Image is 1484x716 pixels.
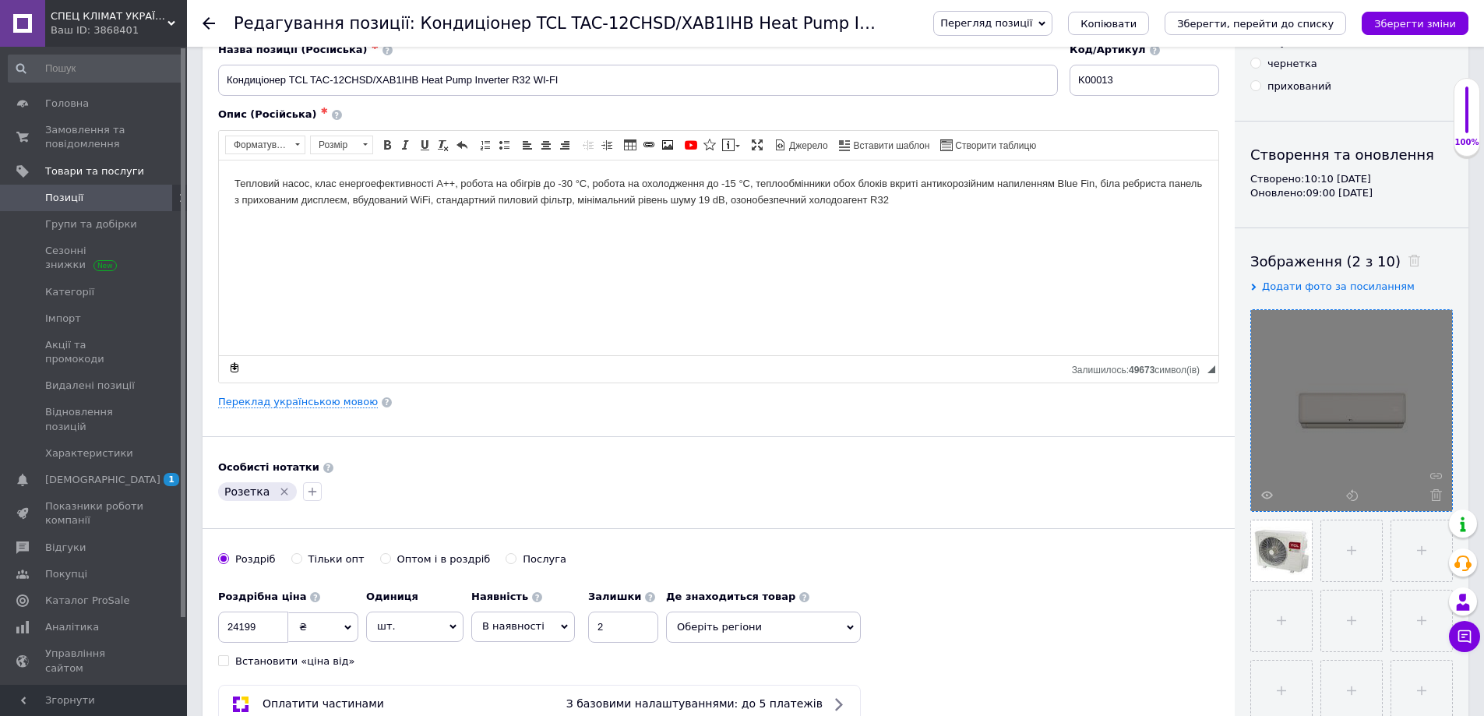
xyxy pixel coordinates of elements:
i: Зберегти зміни [1374,18,1456,30]
a: Створити таблицю [938,136,1038,153]
b: Роздрібна ціна [218,591,306,602]
div: Створення та оновлення [1250,145,1453,164]
div: Створено: 10:10 [DATE] [1250,172,1453,186]
a: Збільшити відступ [598,136,615,153]
a: Вставити іконку [701,136,718,153]
span: Акції та промокоди [45,338,144,366]
input: 0 [218,612,288,643]
span: Розетка [224,485,270,498]
span: З базовими налаштуваннями: до 5 платежів [566,697,823,710]
span: Замовлення та повідомлення [45,123,144,151]
span: Сезонні знижки [45,244,144,272]
div: 100% [1454,137,1479,148]
div: Тільки опт [308,552,365,566]
span: Джерело [787,139,828,153]
button: Чат з покупцем [1449,621,1480,652]
input: Наприклад, H&M жіноча сукня зелена 38 розмір вечірня максі з блискітками [218,65,1058,96]
a: Максимізувати [749,136,766,153]
b: Наявність [471,591,528,602]
button: Копіювати [1068,12,1149,35]
div: Роздріб [235,552,276,566]
span: ₴ [299,621,307,633]
span: Вставити шаблон [851,139,930,153]
span: Покупці [45,567,87,581]
span: Відгуки [45,541,86,555]
div: чернетка [1267,57,1317,71]
a: Зображення [659,136,676,153]
a: Повернути (Ctrl+Z) [453,136,471,153]
a: Підкреслений (Ctrl+U) [416,136,433,153]
a: Вставити шаблон [837,136,932,153]
span: Потягніть для зміни розмірів [1207,365,1215,373]
span: Імпорт [45,312,81,326]
a: Жирний (Ctrl+B) [379,136,396,153]
input: - [588,612,658,643]
div: Зображення (2 з 10) [1250,252,1453,271]
b: Де знаходиться товар [666,591,795,602]
a: По лівому краю [519,136,536,153]
button: Зберегти, перейти до списку [1165,12,1346,35]
b: Залишки [588,591,641,602]
span: Каталог ProSale [45,594,129,608]
span: Головна [45,97,89,111]
span: Опис (Російська) [218,108,317,120]
div: Оптом і в роздріб [397,552,491,566]
div: 100% Якість заповнення [1454,78,1480,157]
span: шт. [366,612,464,641]
div: Повернутися назад [203,17,215,30]
iframe: Редактор, 4FB535EF-871D-42ED-B2C9-82BFB0CBBC99 [219,160,1218,355]
span: Позиції [45,191,83,205]
span: Групи та добірки [45,217,137,231]
a: Курсив (Ctrl+I) [397,136,414,153]
a: Форматування [225,136,305,154]
span: Управління сайтом [45,647,144,675]
span: Відновлення позицій [45,405,144,433]
span: Оберіть регіони [666,612,861,643]
div: Оновлено: 09:00 [DATE] [1250,186,1453,200]
h1: Редагування позиції: Кондиціонер TCL TAC-12CHSD/XAB1IHB Heat Pump Inverter R32 WI-FI [234,14,1003,33]
input: Пошук [8,55,184,83]
div: прихований [1267,79,1331,93]
a: Зробити резервну копію зараз [226,359,243,376]
a: Джерело [772,136,830,153]
span: 49673 [1129,365,1154,376]
span: [DEMOGRAPHIC_DATA] [45,473,160,487]
span: ✱ [372,41,379,51]
span: В наявності [482,620,545,632]
span: Аналітика [45,620,99,634]
b: Особисті нотатки [218,461,319,473]
span: Показники роботи компанії [45,499,144,527]
span: Перегляд позиції [940,17,1032,29]
div: Послуга [523,552,566,566]
svg: Видалити мітку [278,485,291,498]
span: Розмір [311,136,358,153]
a: По правому краю [556,136,573,153]
a: Розмір [310,136,373,154]
a: Додати відео з YouTube [682,136,700,153]
a: По центру [538,136,555,153]
a: Таблиця [622,136,639,153]
a: Вставити/Редагувати посилання (Ctrl+L) [640,136,657,153]
span: Код/Артикул [1070,44,1146,55]
button: Зберегти зміни [1362,12,1468,35]
span: Форматування [226,136,290,153]
span: СПЕЦ КЛІМАТ УКРАЇНА [51,9,167,23]
a: Переклад українською мовою [218,396,378,408]
i: Зберегти, перейти до списку [1177,18,1334,30]
span: Створити таблицю [953,139,1036,153]
b: Одиниця [366,591,418,602]
span: Копіювати [1080,18,1137,30]
a: Вставити/видалити нумерований список [477,136,494,153]
span: Категорії [45,285,94,299]
span: Характеристики [45,446,133,460]
a: Зменшити відступ [580,136,597,153]
span: Видалені позиції [45,379,135,393]
a: Вставити/видалити маркований список [495,136,513,153]
div: Кiлькiсть символiв [1072,361,1207,376]
span: ✱ [321,106,328,116]
div: Ваш ID: 3868401 [51,23,187,37]
span: Додати фото за посиланням [1262,280,1415,292]
span: Назва позиції (Російська) [218,44,368,55]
